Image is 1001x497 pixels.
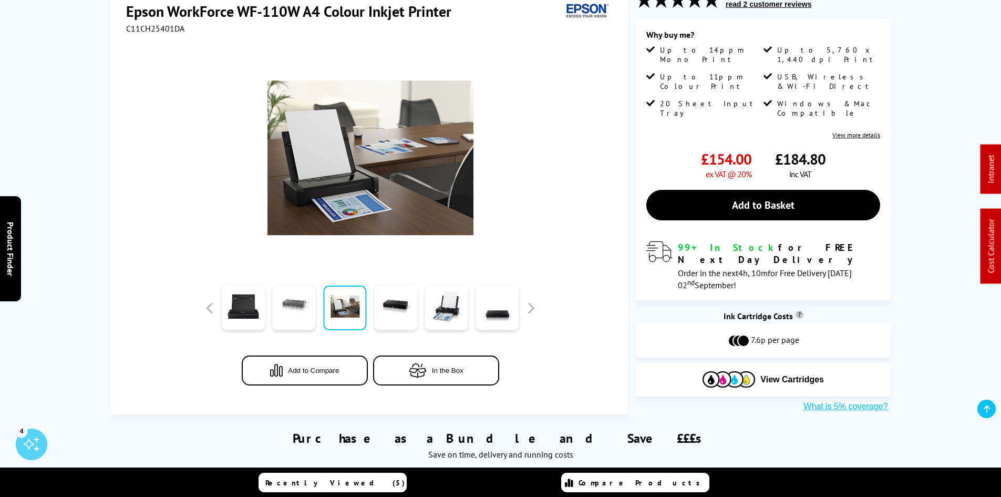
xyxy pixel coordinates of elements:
button: What is 5% coverage? [800,401,891,412]
a: Add to Basket [646,190,880,220]
span: Windows & Mac Compatible [777,99,878,118]
h1: Epson WorkForce WF-110W A4 Colour Inkjet Printer [126,2,462,21]
img: Epson [562,2,611,21]
div: Why buy me? [646,29,880,45]
sup: Cost per page [796,311,803,319]
button: In the Box [373,356,499,386]
span: Up to 14ppm Mono Print [660,45,761,64]
span: 7.6p per page [751,334,799,347]
span: Up to 11ppm Colour Print [660,72,761,91]
a: Compare Products [561,473,709,492]
span: Up to 5,760 x 1,440 dpi Print [777,45,878,64]
div: Ink Cartridge Costs [636,311,891,321]
span: 20 Sheet Input Tray [660,99,761,118]
span: Product Finder [5,221,16,276]
span: inc VAT [789,169,811,179]
span: 99+ In Stock [678,241,778,253]
a: Cost Calculator [986,219,996,273]
span: C11CH25401DA [126,23,184,34]
div: 4 [16,425,27,437]
a: View more details [832,131,880,139]
span: Order in the next for Free Delivery [DATE] 02 September! [678,268,852,290]
div: Save on time, delivery and running costs [123,449,878,460]
div: modal_delivery [646,241,880,290]
img: Cartridges [703,371,755,388]
button: View Cartridges [644,371,883,388]
img: Thumbnail [267,55,473,261]
a: Intranet [986,155,996,184]
span: £154.00 [701,149,751,169]
sup: nd [687,278,695,287]
span: Compare Products [579,478,706,488]
a: Recently Viewed (5) [259,473,407,492]
span: In the Box [432,367,463,374]
button: Add to Compare [242,356,368,386]
span: Add to Compare [288,367,339,374]
div: for FREE Next Day Delivery [678,241,880,266]
span: £184.80 [775,149,825,169]
span: Recently Viewed (5) [265,478,405,488]
div: Purchase as a Bundle and Save £££s [110,414,891,465]
span: View Cartridges [760,375,824,384]
span: USB, Wireless & Wi-Fi Direct [777,72,878,91]
span: 4h, 10m [738,268,768,278]
span: ex VAT @ 20% [706,169,751,179]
